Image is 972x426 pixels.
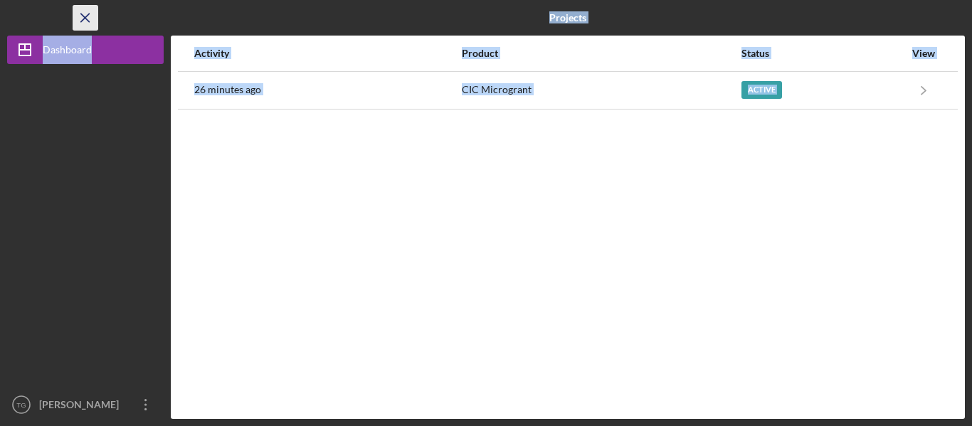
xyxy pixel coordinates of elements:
[194,84,261,95] time: 2025-09-22 23:03
[462,48,739,59] div: Product
[741,81,782,99] div: Active
[194,48,460,59] div: Activity
[741,48,904,59] div: Status
[43,36,92,68] div: Dashboard
[7,390,164,419] button: TG[PERSON_NAME]
[549,12,586,23] b: Projects
[462,73,739,108] div: CIC Microgrant
[7,36,164,64] button: Dashboard
[906,48,941,59] div: View
[36,390,128,422] div: [PERSON_NAME]
[16,401,26,409] text: TG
